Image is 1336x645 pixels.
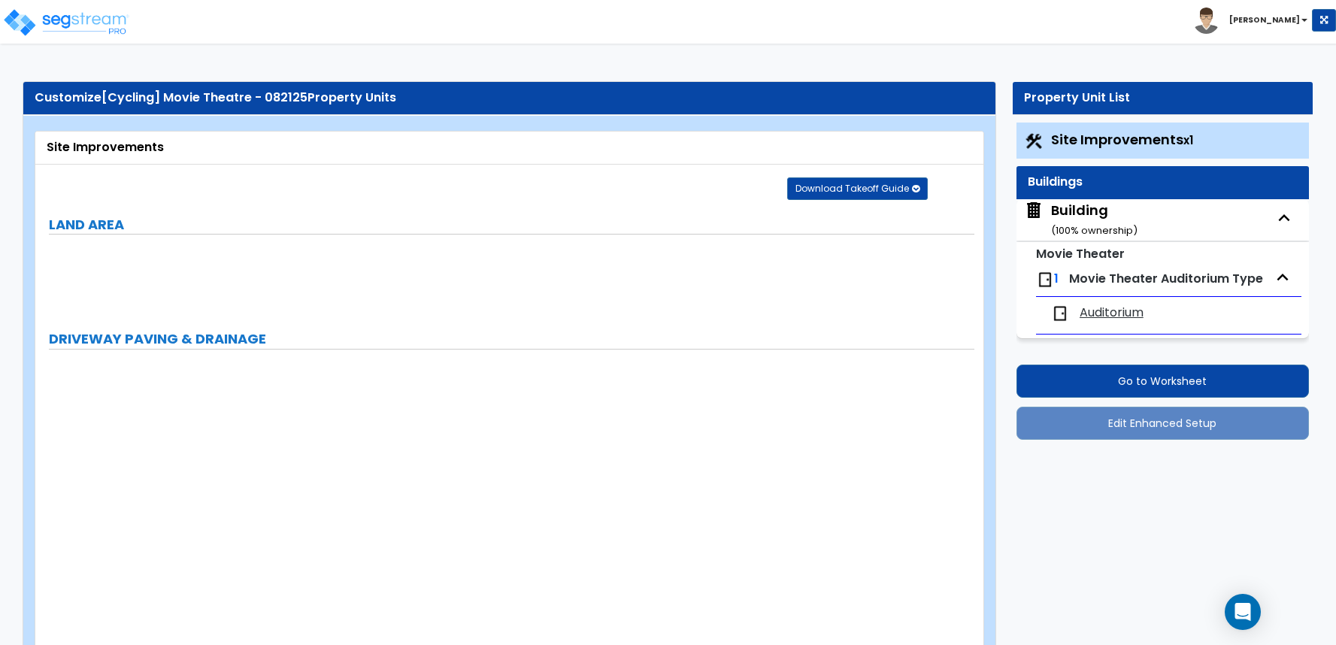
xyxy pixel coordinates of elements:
[35,89,984,107] div: Customize Property Units
[1051,201,1138,239] div: Building
[1024,89,1301,107] div: Property Unit List
[1024,201,1044,220] img: building.svg
[1051,130,1193,149] span: Site Improvements
[1016,407,1309,440] button: Edit Enhanced Setup
[1054,270,1059,287] span: 1
[49,329,974,349] label: DRIVEWAY PAVING & DRAINAGE
[1080,304,1144,322] span: Auditorium
[1051,223,1138,238] small: ( 100 % ownership)
[1036,271,1054,289] img: door.png
[1193,8,1219,34] img: avatar.png
[2,8,130,38] img: logo_pro_r.png
[1183,132,1193,148] small: x1
[1028,174,1298,191] div: Buildings
[1225,594,1261,630] div: Open Intercom Messenger
[1024,132,1044,151] img: Construction.png
[787,177,928,200] button: Download Takeoff Guide
[1229,14,1300,26] b: [PERSON_NAME]
[1016,365,1309,398] button: Go to Worksheet
[1036,245,1125,262] small: Movie Theater
[1051,304,1069,322] img: door.png
[47,139,972,156] div: Site Improvements
[49,215,974,235] label: LAND AREA
[1069,270,1263,287] span: Movie Theater Auditorium Type
[1024,201,1138,239] span: Building
[795,182,909,195] span: Download Takeoff Guide
[101,89,307,106] span: [Cycling] Movie Theatre - 082125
